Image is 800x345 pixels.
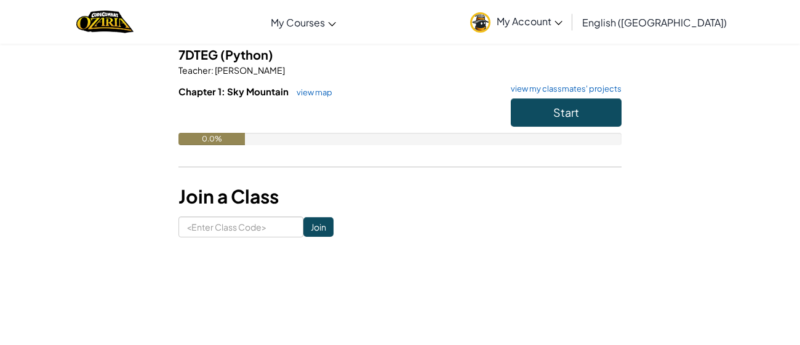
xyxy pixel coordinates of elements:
span: 7DTEG [178,47,220,62]
span: Teacher [178,65,211,76]
input: <Enter Class Code> [178,216,303,237]
span: Start [553,105,579,119]
span: (Python) [220,47,273,62]
input: Join [303,217,334,237]
div: 0.0% [178,133,245,145]
a: Ozaria by CodeCombat logo [76,9,134,34]
img: Home [76,9,134,34]
a: view my classmates' projects [505,85,622,93]
span: [PERSON_NAME] [214,65,285,76]
img: avatar [470,12,490,33]
span: : [211,65,214,76]
span: English ([GEOGRAPHIC_DATA]) [582,16,727,29]
a: view map [290,87,332,97]
span: My Courses [271,16,325,29]
a: My Account [464,2,569,41]
h3: Join a Class [178,183,622,210]
button: Start [511,98,622,127]
span: My Account [497,15,562,28]
span: Chapter 1: Sky Mountain [178,85,290,97]
a: My Courses [265,6,342,39]
a: English ([GEOGRAPHIC_DATA]) [576,6,733,39]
